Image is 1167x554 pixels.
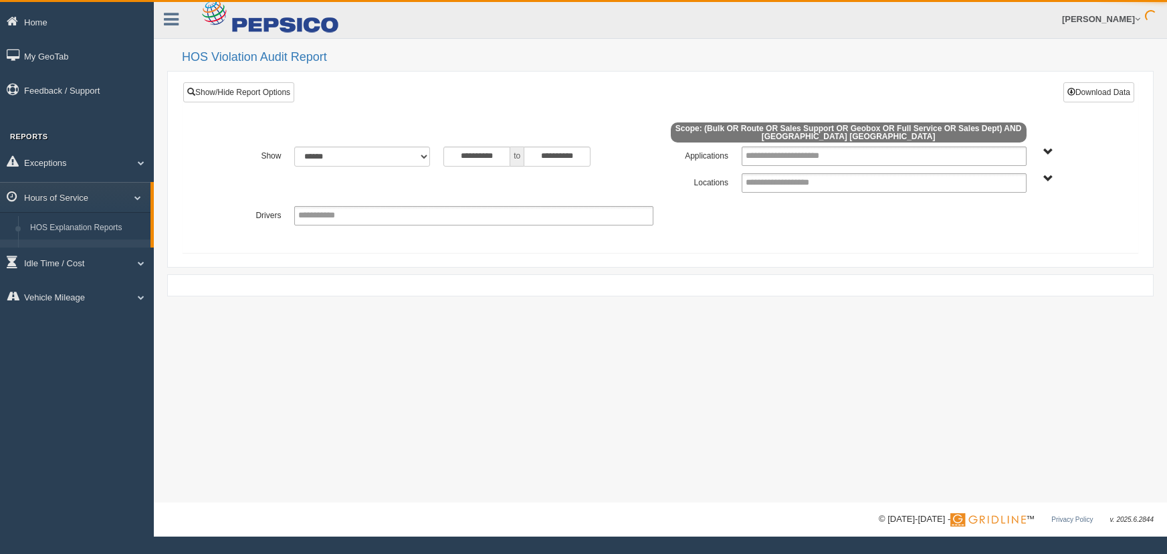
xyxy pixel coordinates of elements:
[660,147,734,163] label: Applications
[950,513,1026,527] img: Gridline
[510,147,524,167] span: to
[24,216,150,240] a: HOS Explanation Reports
[182,51,1154,64] h2: HOS Violation Audit Report
[213,147,288,163] label: Show
[1063,82,1134,102] button: Download Data
[671,122,1027,143] span: Scope: (Bulk OR Route OR Sales Support OR Geobox OR Full Service OR Sales Dept) AND [GEOGRAPHIC_D...
[1110,516,1154,523] span: v. 2025.6.2844
[24,240,150,264] a: HOS Violation Audit Reports
[661,173,735,189] label: Locations
[213,206,288,222] label: Drivers
[879,513,1154,527] div: © [DATE]-[DATE] - ™
[183,82,294,102] a: Show/Hide Report Options
[1051,516,1093,523] a: Privacy Policy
